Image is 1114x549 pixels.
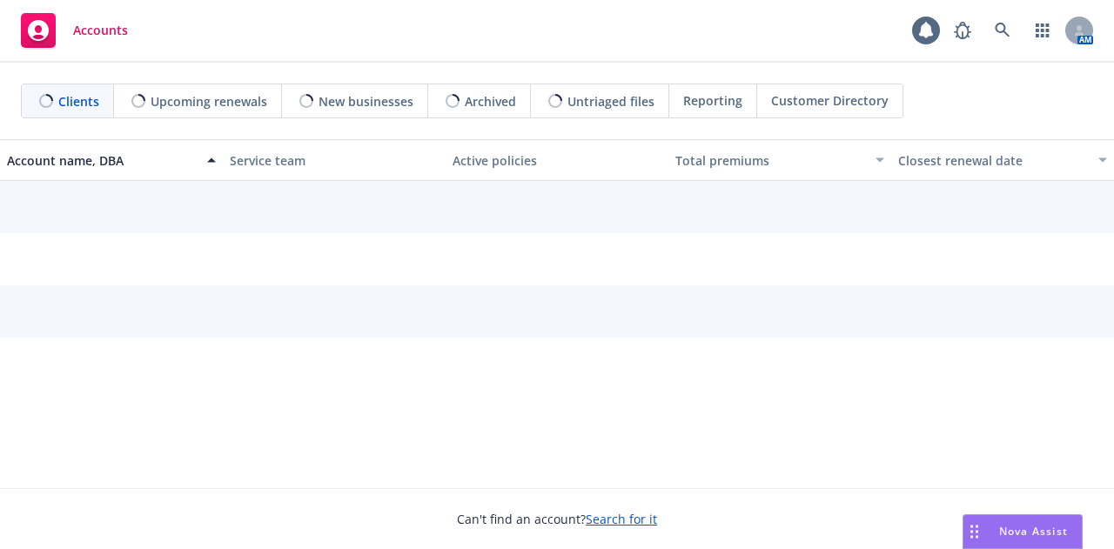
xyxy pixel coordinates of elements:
span: Archived [465,92,516,110]
button: Total premiums [668,139,891,181]
button: Active policies [446,139,668,181]
span: Customer Directory [771,91,889,110]
span: Upcoming renewals [151,92,267,110]
span: New businesses [319,92,413,110]
div: Drag to move [963,515,985,548]
div: Closest renewal date [898,151,1088,170]
div: Active policies [453,151,661,170]
a: Search [985,13,1020,48]
span: Accounts [73,23,128,37]
a: Switch app [1025,13,1060,48]
button: Service team [223,139,446,181]
span: Reporting [683,91,742,110]
span: Clients [58,92,99,110]
a: Accounts [14,6,135,55]
button: Closest renewal date [891,139,1114,181]
span: Untriaged files [567,92,654,110]
div: Account name, DBA [7,151,197,170]
button: Nova Assist [963,514,1083,549]
a: Search for it [586,511,657,527]
span: Can't find an account? [457,510,657,528]
div: Total premiums [675,151,865,170]
span: Nova Assist [999,524,1068,539]
a: Report a Bug [945,13,980,48]
div: Service team [230,151,439,170]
